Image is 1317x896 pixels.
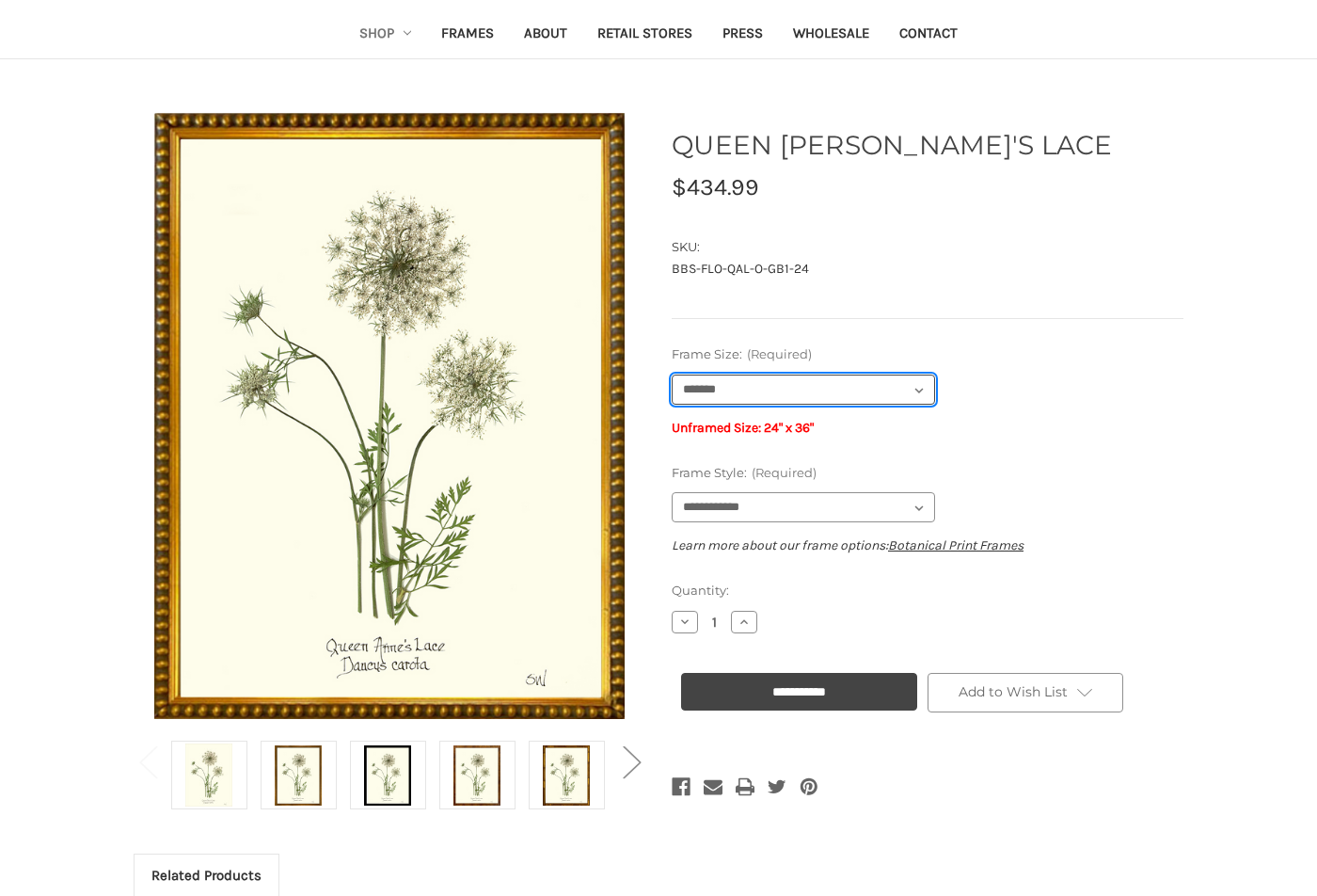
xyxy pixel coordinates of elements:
[672,464,1183,483] label: Frame Style:
[612,732,650,790] button: Go to slide 2 of 2
[135,855,278,896] a: Related Products
[672,345,1183,364] label: Frame Size:
[707,12,778,58] a: Press
[778,12,884,58] a: Wholesale
[344,12,427,58] a: Shop
[752,465,817,480] small: (Required)
[884,12,973,58] a: Contact
[747,346,812,361] small: (Required)
[509,12,582,58] a: About
[623,791,640,792] span: Go to slide 2 of 2
[888,537,1023,553] a: Botanical Print Frames
[959,683,1068,700] span: Add to Wish List
[543,744,590,807] img: Gold Bamboo Frame
[364,744,411,807] img: Black Frame
[672,418,1183,438] p: Unframed Size: 24" x 36"
[672,238,1179,257] dt: SKU:
[129,732,167,790] button: Go to slide 2 of 2
[672,125,1183,165] h1: QUEEN [PERSON_NAME]'S LACE
[672,259,1183,279] dd: BBS-FLO-QAL-O-GB1-24
[154,105,625,726] img: Unframed
[139,791,156,792] span: Go to slide 2 of 2
[672,173,759,200] span: $434.99
[453,744,500,807] img: Burlewood Frame
[582,12,707,58] a: Retail Stores
[426,12,509,58] a: Frames
[736,774,754,800] a: Print
[672,582,1183,600] label: Quantity:
[672,536,1183,555] p: Learn more about our frame options:
[928,673,1123,712] a: Add to Wish List
[275,744,322,807] img: Antique Gold Frame
[185,744,232,807] img: Unframed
